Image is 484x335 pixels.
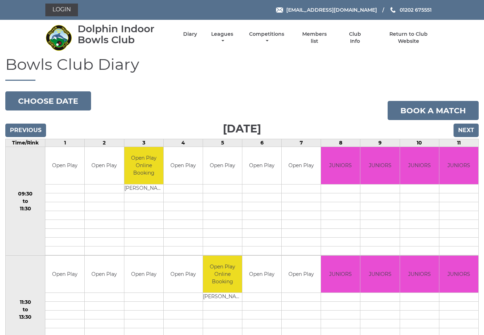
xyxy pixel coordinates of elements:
td: 4 [163,139,203,147]
td: JUNIORS [360,256,399,293]
a: Return to Club Website [379,31,439,45]
td: Open Play Online Booking [203,256,242,293]
td: 2 [85,139,124,147]
img: Dolphin Indoor Bowls Club [45,24,72,51]
td: Open Play [282,147,321,184]
td: 6 [242,139,282,147]
td: Open Play [85,256,124,293]
span: 01202 675551 [400,7,432,13]
td: 3 [124,139,163,147]
img: Phone us [390,7,395,13]
h1: Bowls Club Diary [5,56,479,81]
td: 8 [321,139,360,147]
input: Next [454,124,479,137]
td: JUNIORS [360,147,399,184]
td: [PERSON_NAME] [203,293,242,302]
td: JUNIORS [400,256,439,293]
td: Time/Rink [6,139,45,147]
td: 11 [439,139,478,147]
td: Open Play [203,147,242,184]
img: Email [276,7,283,13]
td: Open Play [164,256,203,293]
td: 10 [400,139,439,147]
input: Previous [5,124,46,137]
td: JUNIORS [400,147,439,184]
a: Diary [183,31,197,38]
td: 5 [203,139,242,147]
td: JUNIORS [439,147,478,184]
span: [EMAIL_ADDRESS][DOMAIN_NAME] [286,7,377,13]
td: Open Play [45,147,84,184]
button: Choose date [5,91,91,110]
td: Open Play [45,256,84,293]
a: Email [EMAIL_ADDRESS][DOMAIN_NAME] [276,6,377,14]
td: Open Play [242,147,281,184]
a: Leagues [209,31,235,45]
td: Open Play [282,256,321,293]
td: [PERSON_NAME] [124,184,163,193]
td: JUNIORS [321,147,360,184]
td: 9 [360,139,400,147]
td: Open Play [242,256,281,293]
a: Club Info [343,31,366,45]
td: 7 [282,139,321,147]
td: 1 [45,139,85,147]
a: Phone us 01202 675551 [389,6,432,14]
td: Open Play [85,147,124,184]
a: Login [45,4,78,16]
td: 09:30 to 11:30 [6,147,45,256]
td: Open Play [124,256,163,293]
td: JUNIORS [321,256,360,293]
td: Open Play Online Booking [124,147,163,184]
td: JUNIORS [439,256,478,293]
a: Members list [298,31,331,45]
div: Dolphin Indoor Bowls Club [78,23,171,45]
td: Open Play [164,147,203,184]
a: Competitions [247,31,286,45]
a: Book a match [388,101,479,120]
